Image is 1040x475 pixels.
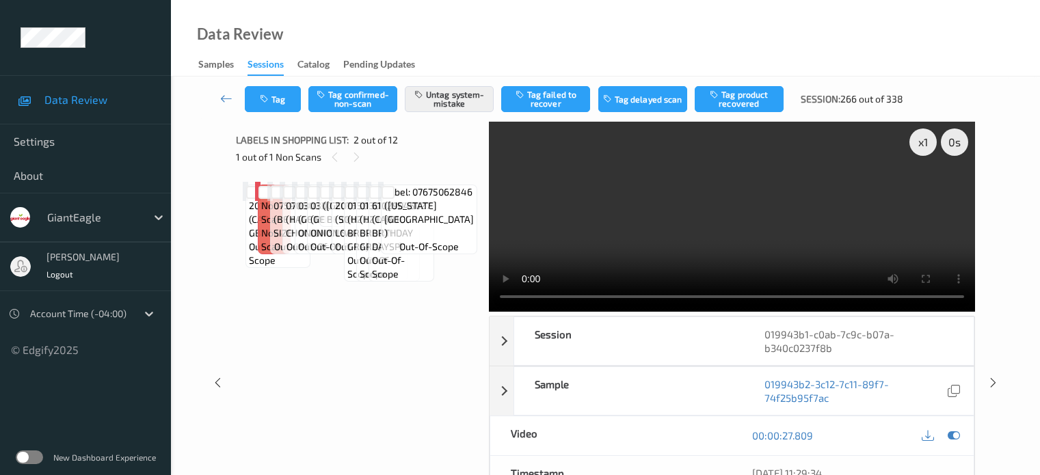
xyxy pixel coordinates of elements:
[501,86,590,112] button: Tag failed to recover
[198,57,234,74] div: Samples
[261,185,287,226] span: Label: Non-Scan
[490,416,732,455] div: Video
[298,185,358,240] span: Label: 03003491529 (GE BEEFY ONION SOU)
[514,317,744,365] div: Session
[335,240,395,254] span: out-of-scope
[343,57,415,74] div: Pending Updates
[399,240,459,254] span: out-of-scope
[490,316,974,366] div: Session019943b1-c0ab-7c9c-b07a-b340c0237f8b
[695,86,784,112] button: Tag product recovered
[405,86,494,112] button: Untag system-mistake
[286,185,346,240] span: Label: 07064002437 (HALO TOP CHOCOLATE)
[514,367,744,415] div: Sample
[297,57,330,74] div: Catalog
[261,226,287,254] span: non-scan
[840,92,903,106] span: 266 out of 338
[764,377,945,405] a: 019943b2-3c12-7c11-89f7-74f25b95f7ac
[335,185,395,240] span: Label: 20765200000 (SOURDOUGH LOAF )
[801,92,840,106] span: Session:
[297,55,343,74] a: Catalog
[360,254,416,281] span: out-of-scope
[384,185,474,240] span: Label: 07675062846 ([US_STATE][GEOGRAPHIC_DATA] )
[347,254,404,281] span: out-of-scope
[310,240,370,254] span: out-of-scope
[245,86,301,112] button: Tag
[248,55,297,76] a: Sessions
[236,133,349,147] span: Labels in shopping list:
[490,366,974,416] div: Sample019943b2-3c12-7c11-89f7-74f25b95f7ac
[941,128,968,156] div: 0 s
[286,240,346,254] span: out-of-scope
[372,254,431,281] span: out-of-scope
[372,185,431,254] span: Label: 61029045027 (CARD BRTHDAY DAYSP)
[248,57,284,76] div: Sessions
[308,86,397,112] button: Tag confirmed-non-scan
[198,55,248,74] a: Samples
[343,55,429,74] a: Pending Updates
[197,27,283,41] div: Data Review
[347,185,404,254] span: Label: 01300079770 (HZ LARGE BROWN GRA)
[274,240,334,254] span: out-of-scope
[236,148,479,165] div: 1 out of 1 Non Scans
[752,429,813,442] a: 00:00:27.809
[598,86,687,112] button: Tag delayed scan
[909,128,937,156] div: x 1
[354,133,398,147] span: 2 out of 12
[298,240,358,254] span: out-of-scope
[744,317,974,365] div: 019943b1-c0ab-7c9c-b07a-b340c0237f8b
[274,185,334,240] span: Label: 07590000534 (BE FAMILY SIZE MAS)
[249,185,307,240] span: Label: 20170000000 (CAB LEAN GB VP )
[249,240,307,267] span: out-of-scope
[310,185,370,240] span: Label: 03003491529 (GE BEEFY ONION SOU)
[360,185,416,254] span: Label: 01300079770 (HZ LARGE BROWN GRA)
